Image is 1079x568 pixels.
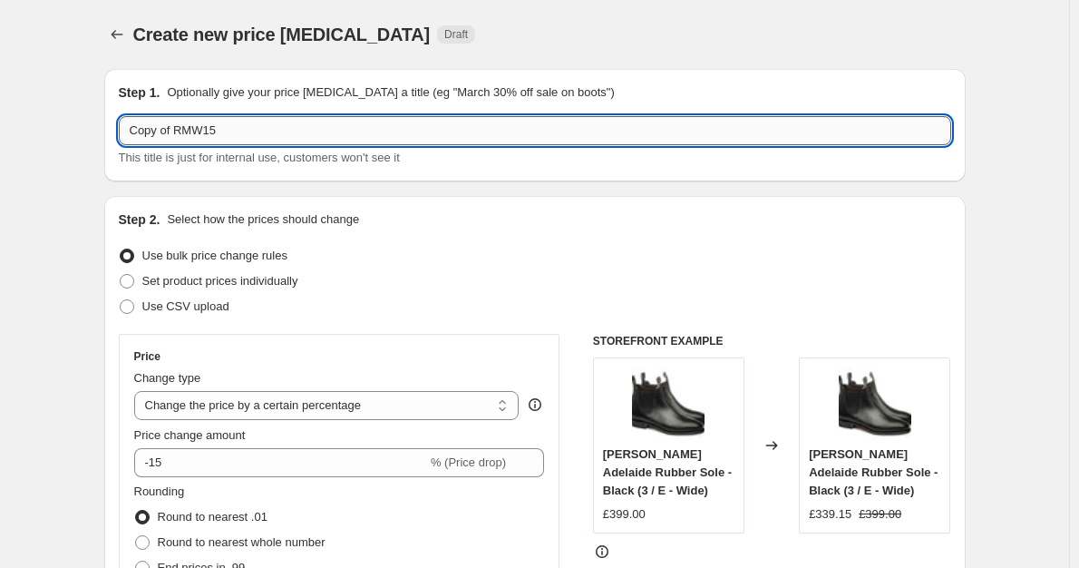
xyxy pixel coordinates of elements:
input: -15 [134,448,427,477]
h2: Step 1. [119,83,160,102]
span: [PERSON_NAME] Adelaide Rubber Sole - Black (3 / E - Wide) [809,447,938,497]
h3: Price [134,349,160,364]
span: Change type [134,371,201,385]
span: This title is just for internal use, customers won't see it [119,151,400,164]
span: Use CSV upload [142,299,229,313]
div: £339.15 [809,505,851,524]
span: Rounding [134,485,185,498]
div: £399.00 [603,505,646,524]
span: Round to nearest .01 [158,510,267,524]
div: help [526,396,544,414]
span: Use bulk price change rules [142,249,287,262]
img: ladies_rm-williams_adelaide-rubber-sole_shoes_b550y.02dedi_black_80x.jpg [839,367,911,440]
strike: £399.00 [859,505,901,524]
button: Price change jobs [104,22,130,47]
span: Draft [444,27,468,42]
span: % (Price drop) [431,455,506,469]
p: Optionally give your price [MEDICAL_DATA] a title (eg "March 30% off sale on boots") [167,83,614,102]
img: ladies_rm-williams_adelaide-rubber-sole_shoes_b550y.02dedi_black_80x.jpg [632,367,705,440]
span: Create new price [MEDICAL_DATA] [133,24,431,44]
input: 30% off holiday sale [119,116,951,145]
h2: Step 2. [119,211,160,229]
h6: STOREFRONT EXAMPLE [593,334,951,348]
p: Select how the prices should change [167,211,359,229]
span: Set product prices individually [142,274,298,288]
span: [PERSON_NAME] Adelaide Rubber Sole - Black (3 / E - Wide) [603,447,732,497]
span: Round to nearest whole number [158,535,326,549]
span: Price change amount [134,428,246,442]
